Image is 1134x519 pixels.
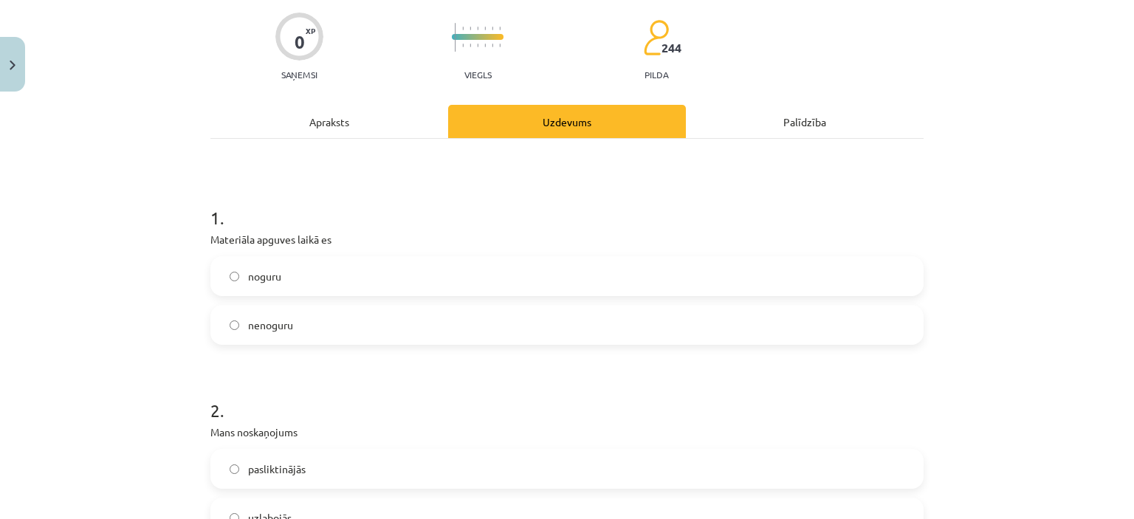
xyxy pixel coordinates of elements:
[499,44,501,47] img: icon-short-line-57e1e144782c952c97e751825c79c345078a6d821885a25fce030b3d8c18986b.svg
[248,269,281,284] span: noguru
[230,320,239,330] input: nenoguru
[230,272,239,281] input: noguru
[492,27,493,30] img: icon-short-line-57e1e144782c952c97e751825c79c345078a6d821885a25fce030b3d8c18986b.svg
[477,44,478,47] img: icon-short-line-57e1e144782c952c97e751825c79c345078a6d821885a25fce030b3d8c18986b.svg
[210,425,924,440] p: Mans noskaņojums
[295,32,305,52] div: 0
[645,69,668,80] p: pilda
[470,44,471,47] img: icon-short-line-57e1e144782c952c97e751825c79c345078a6d821885a25fce030b3d8c18986b.svg
[464,69,492,80] p: Viegls
[462,27,464,30] img: icon-short-line-57e1e144782c952c97e751825c79c345078a6d821885a25fce030b3d8c18986b.svg
[484,27,486,30] img: icon-short-line-57e1e144782c952c97e751825c79c345078a6d821885a25fce030b3d8c18986b.svg
[455,23,456,52] img: icon-long-line-d9ea69661e0d244f92f715978eff75569469978d946b2353a9bb055b3ed8787d.svg
[10,61,16,70] img: icon-close-lesson-0947bae3869378f0d4975bcd49f059093ad1ed9edebbc8119c70593378902aed.svg
[686,105,924,138] div: Palīdzība
[661,41,681,55] span: 244
[470,27,471,30] img: icon-short-line-57e1e144782c952c97e751825c79c345078a6d821885a25fce030b3d8c18986b.svg
[248,461,306,477] span: pasliktinājās
[210,232,924,247] p: Materiāla apguves laikā es
[210,105,448,138] div: Apraksts
[462,44,464,47] img: icon-short-line-57e1e144782c952c97e751825c79c345078a6d821885a25fce030b3d8c18986b.svg
[306,27,315,35] span: XP
[210,182,924,227] h1: 1 .
[477,27,478,30] img: icon-short-line-57e1e144782c952c97e751825c79c345078a6d821885a25fce030b3d8c18986b.svg
[210,374,924,420] h1: 2 .
[275,69,323,80] p: Saņemsi
[230,464,239,474] input: pasliktinājās
[643,19,669,56] img: students-c634bb4e5e11cddfef0936a35e636f08e4e9abd3cc4e673bd6f9a4125e45ecb1.svg
[448,105,686,138] div: Uzdevums
[499,27,501,30] img: icon-short-line-57e1e144782c952c97e751825c79c345078a6d821885a25fce030b3d8c18986b.svg
[484,44,486,47] img: icon-short-line-57e1e144782c952c97e751825c79c345078a6d821885a25fce030b3d8c18986b.svg
[248,317,293,333] span: nenoguru
[492,44,493,47] img: icon-short-line-57e1e144782c952c97e751825c79c345078a6d821885a25fce030b3d8c18986b.svg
